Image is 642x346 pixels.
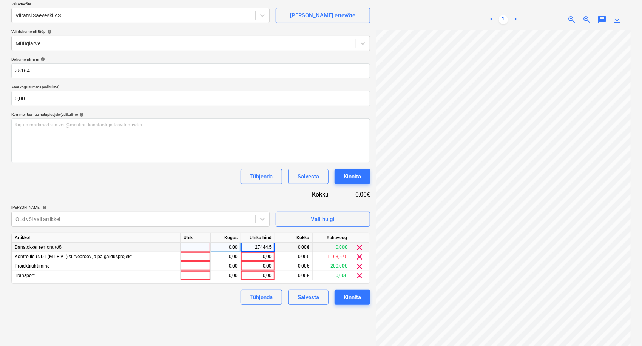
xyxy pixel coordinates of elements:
[355,243,364,252] span: clear
[341,190,370,199] div: 0,00€
[214,271,238,280] div: 0,00
[597,15,607,24] span: chat
[78,112,84,117] span: help
[276,212,370,227] button: Vali hulgi
[214,252,238,261] div: 0,00
[344,172,361,181] div: Kinnita
[290,11,355,20] div: [PERSON_NAME] ettevõte
[276,8,370,23] button: [PERSON_NAME] ettevõte
[487,15,496,24] a: Previous page
[181,233,211,243] div: Ühik
[11,2,270,8] p: Vali ettevõte
[214,243,238,252] div: 0,00
[275,233,313,243] div: Kokku
[241,169,282,184] button: Tühjenda
[313,252,350,261] div: -1 163,57€
[275,252,313,261] div: 0,00€
[11,112,370,117] div: Kommentaar raamatupidajale (valikuline)
[15,273,35,278] span: Transport
[39,57,45,62] span: help
[567,15,576,24] span: zoom_in
[11,91,370,106] input: Arve kogusumma (valikuline)
[46,29,52,34] span: help
[41,205,47,210] span: help
[344,292,361,302] div: Kinnita
[275,243,313,252] div: 0,00€
[313,271,350,280] div: 0,00€
[241,290,282,305] button: Tühjenda
[511,15,520,24] a: Next page
[272,190,341,199] div: Kokku
[275,261,313,271] div: 0,00€
[11,85,370,91] p: Arve kogusumma (valikuline)
[355,271,364,280] span: clear
[499,15,508,24] a: Page 1 is your current page
[313,233,350,243] div: Rahavoog
[335,290,370,305] button: Kinnita
[11,57,370,62] div: Dokumendi nimi
[15,245,62,250] span: Danstokker remont töö
[15,263,49,269] span: Projektijuhtimine
[582,15,591,24] span: zoom_out
[244,261,272,271] div: 0,00
[298,292,319,302] div: Salvesta
[241,233,275,243] div: Ühiku hind
[355,262,364,271] span: clear
[11,29,370,34] div: Vali dokumendi tüüp
[250,172,273,181] div: Tühjenda
[12,233,181,243] div: Artikkel
[311,214,335,224] div: Vali hulgi
[288,169,329,184] button: Salvesta
[313,261,350,271] div: 200,00€
[335,169,370,184] button: Kinnita
[288,290,329,305] button: Salvesta
[244,252,272,261] div: 0,00
[613,15,622,24] span: save_alt
[313,243,350,252] div: 0,00€
[11,63,370,78] input: Dokumendi nimi
[15,254,132,259] span: Kontrollid (NDT (MT + VT) surveproov ja paigaldusprojekt
[11,205,270,210] div: [PERSON_NAME]
[250,292,273,302] div: Tühjenda
[355,252,364,261] span: clear
[211,233,241,243] div: Kogus
[244,271,272,280] div: 0,00
[298,172,319,181] div: Salvesta
[275,271,313,280] div: 0,00€
[214,261,238,271] div: 0,00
